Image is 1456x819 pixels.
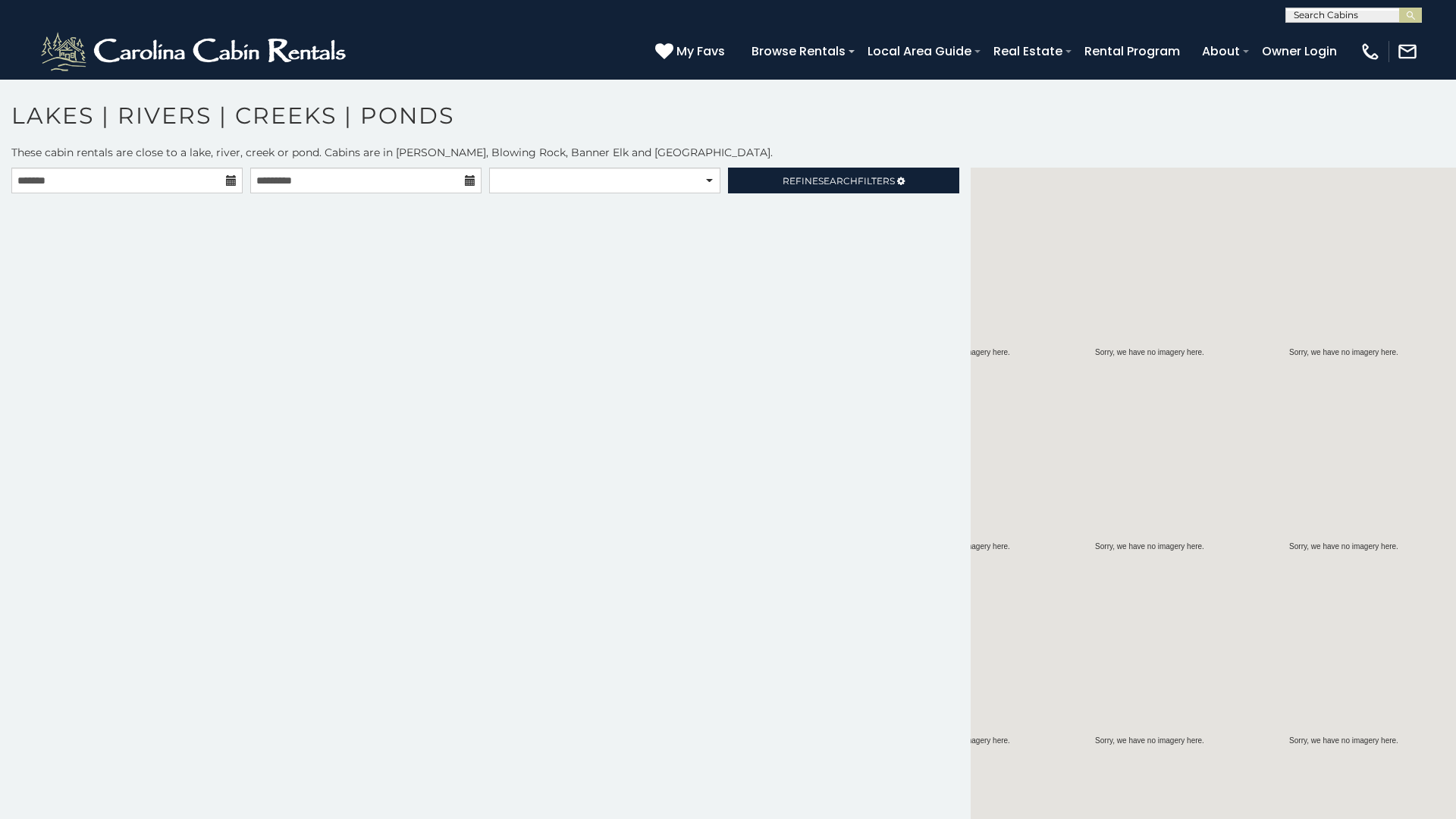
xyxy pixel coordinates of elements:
[986,38,1070,64] a: Real Estate
[744,38,853,64] a: Browse Rentals
[1397,41,1418,62] img: mail-regular-white.png
[818,175,858,187] span: Search
[860,38,979,64] a: Local Area Guide
[655,42,729,61] a: My Favs
[38,29,353,74] img: White-1-2.png
[1360,41,1381,62] img: phone-regular-white.png
[1254,38,1345,64] a: Owner Login
[676,42,725,61] span: My Favs
[728,168,959,193] a: RefineSearchFilters
[1077,38,1188,64] a: Rental Program
[783,175,895,187] span: Refine Filters
[1194,38,1247,64] a: About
